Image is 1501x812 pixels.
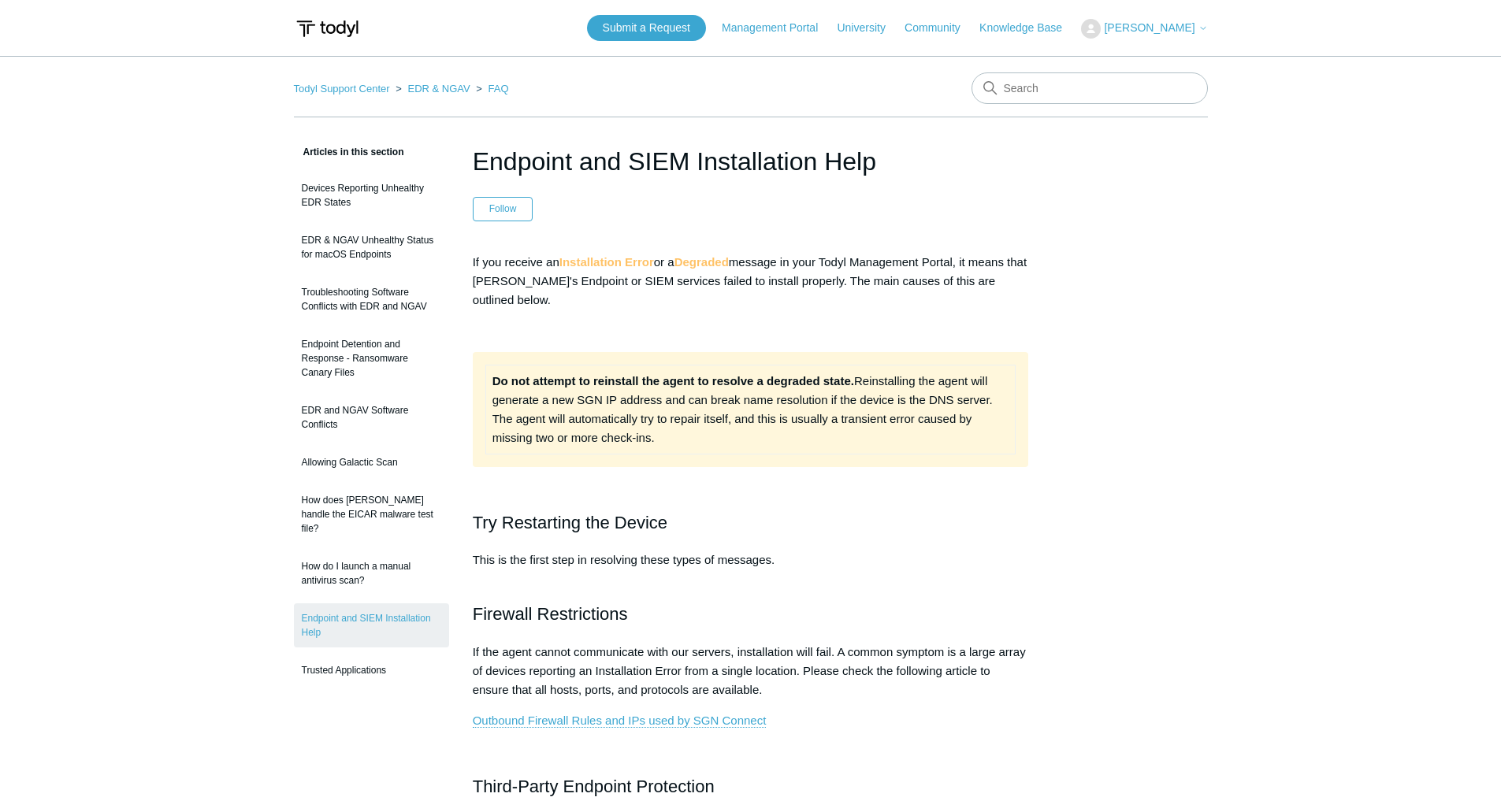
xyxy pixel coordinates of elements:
[473,197,533,221] button: Follow Article
[587,15,706,41] a: Submit a Request
[559,255,654,269] strong: Installation Error
[294,655,449,685] a: Trusted Applications
[473,600,1029,628] h2: Firewall Restrictions
[294,14,361,43] img: Todyl Support Center Help Center home page
[473,143,1029,180] h1: Endpoint and SIEM Installation Help
[473,643,1029,699] p: If the agent cannot communicate with our servers, installation will fail. A common symptom is a l...
[473,714,767,728] a: Outbound Firewall Rules and IPs used by SGN Connect
[473,773,1029,800] h2: Third-Party Endpoint Protection
[294,395,449,439] a: EDR and NGAV Software Conflicts
[1104,21,1194,34] span: [PERSON_NAME]
[972,72,1208,104] input: Search
[294,173,449,217] a: Devices Reporting Unhealthy EDR States
[294,225,449,269] a: EDR & NGAV Unhealthy Status for macOS Endpoints
[294,447,449,477] a: Allowing Galactic Scan
[294,485,449,543] a: How does [PERSON_NAME] handle the EICAR malware test file?
[294,277,449,321] a: Troubleshooting Software Conflicts with EDR and NGAV
[722,20,834,36] a: Management Portal
[837,20,901,36] a: University
[294,146,404,158] span: Articles in this section
[674,255,729,269] strong: Degraded
[294,551,449,595] a: How do I launch a manual antivirus scan?
[492,374,854,387] strong: Do not attempt to reinstall the agent to resolve a degraded state.
[473,509,1029,536] h2: Try Restarting the Device
[473,551,1029,588] p: This is the first step in resolving these types of messages.
[294,83,390,95] a: Todyl Support Center
[489,83,509,95] a: FAQ
[294,603,449,647] a: Endpoint and SIEM Installation Help
[473,253,1029,310] p: If you receive an or a message in your Todyl Management Portal, it means that [PERSON_NAME]'s End...
[294,329,449,387] a: Endpoint Detention and Response - Ransomware Canary Files
[1081,19,1207,39] button: [PERSON_NAME]
[473,83,508,95] li: FAQ
[392,83,473,95] li: EDR & NGAV
[407,83,470,95] a: EDR & NGAV
[485,365,1016,454] td: Reinstalling the agent will generate a new SGN IP address and can break name resolution if the de...
[294,83,393,95] li: Todyl Support Center
[979,20,1078,36] a: Knowledge Base
[905,20,976,36] a: Community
